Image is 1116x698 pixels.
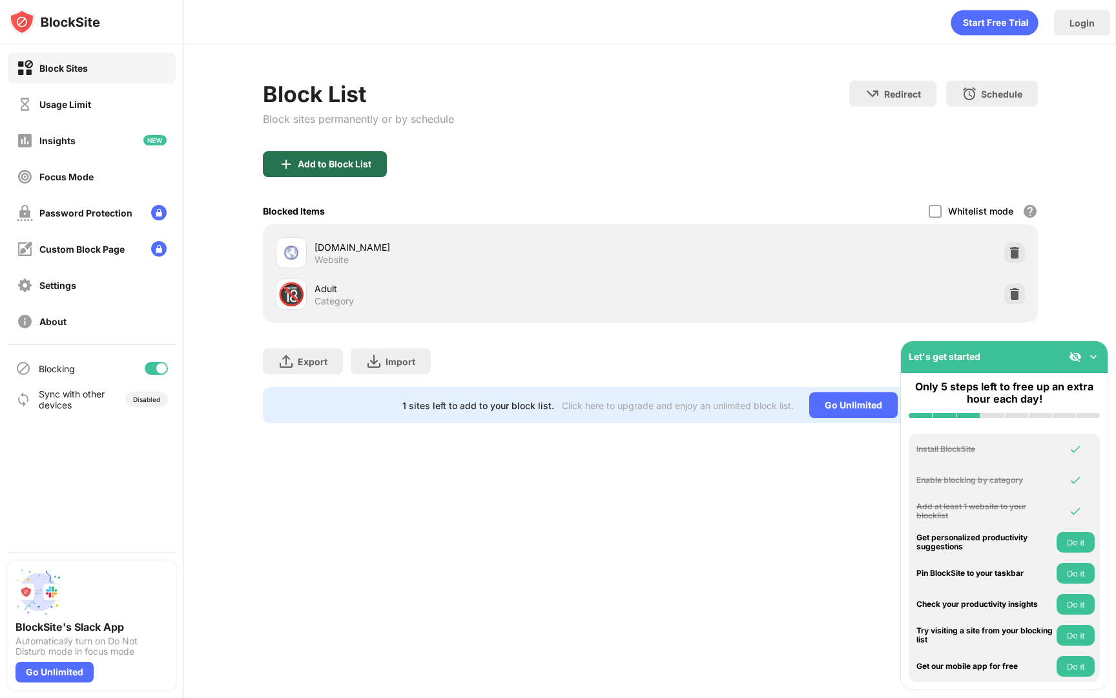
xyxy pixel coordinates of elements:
img: favicons [284,245,299,260]
div: Password Protection [39,207,132,218]
div: Focus Mode [39,171,94,182]
div: Block Sites [39,63,88,74]
div: Disabled [133,396,160,403]
img: block-on.svg [17,60,33,76]
button: Do it [1057,594,1095,615]
img: omni-setup-toggle.svg [1087,350,1100,363]
img: eye-not-visible.svg [1069,350,1082,363]
img: about-off.svg [17,313,33,330]
div: Go Unlimited [15,662,94,682]
img: logo-blocksite.svg [9,9,100,35]
img: settings-off.svg [17,277,33,293]
img: customize-block-page-off.svg [17,241,33,257]
div: 🔞 [278,281,305,308]
img: omni-check.svg [1069,505,1082,518]
div: Schedule [981,89,1022,100]
img: sync-icon.svg [15,392,31,407]
div: Block sites permanently or by schedule [263,112,454,125]
div: [DOMAIN_NAME] [315,240,650,254]
div: Sync with other devices [39,388,105,410]
div: Automatically turn on Do Not Disturb mode in focus mode [15,636,168,657]
img: omni-check.svg [1069,443,1082,456]
div: Go Unlimited [809,392,898,418]
div: Pin BlockSite to your taskbar [916,569,1053,578]
div: Add to Block List [298,159,371,169]
div: 1 sites left to add to your block list. [402,400,554,411]
button: Do it [1057,656,1095,677]
div: Settings [39,280,76,291]
div: About [39,316,67,327]
div: Export [298,356,327,367]
div: Get our mobile app for free [916,662,1053,671]
img: omni-check.svg [1069,474,1082,487]
div: Let's get started [909,351,980,362]
div: Blocking [39,363,75,374]
button: Do it [1057,532,1095,553]
img: password-protection-off.svg [17,205,33,221]
img: blocking-icon.svg [15,361,31,376]
img: lock-menu.svg [151,205,167,220]
img: focus-off.svg [17,169,33,185]
div: Adult [315,282,650,295]
div: Click here to upgrade and enjoy an unlimited block list. [562,400,794,411]
button: Do it [1057,625,1095,646]
div: Install BlockSite [916,445,1053,454]
div: Blocked Items [263,206,325,217]
div: Get personalized productivity suggestions [916,533,1053,552]
div: Block List [263,81,454,107]
div: Login [1069,17,1095,28]
div: Check your productivity insights [916,600,1053,609]
img: time-usage-off.svg [17,96,33,112]
div: Custom Block Page [39,244,125,255]
img: lock-menu.svg [151,241,167,257]
div: Try visiting a site from your blocking list [916,626,1053,645]
div: Whitelist mode [948,206,1013,217]
div: Usage Limit [39,99,91,110]
div: Redirect [884,89,921,100]
button: Do it [1057,563,1095,584]
img: new-icon.svg [143,135,167,145]
div: Insights [39,135,76,146]
div: animation [951,10,1038,36]
div: Website [315,254,349,266]
img: push-slack.svg [15,569,62,615]
div: Only 5 steps left to free up an extra hour each day! [909,381,1100,405]
div: BlockSite's Slack App [15,620,168,633]
div: Enable blocking by category [916,476,1053,485]
div: Add at least 1 website to your blocklist [916,502,1053,521]
div: Import [386,356,415,367]
div: Category [315,295,354,307]
img: insights-off.svg [17,132,33,149]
